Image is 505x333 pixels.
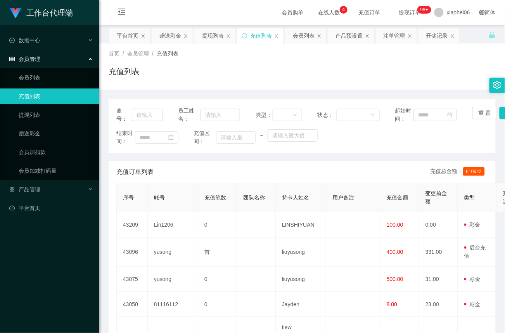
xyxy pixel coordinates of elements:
[117,238,148,267] td: 43096
[242,33,247,38] i: 图标: sync
[419,267,458,292] td: 31.00
[198,267,237,292] td: 0
[384,28,405,43] div: 注单管理
[276,267,326,292] td: liuyusong
[9,200,93,216] a: 图标: dashboard平台首页
[282,194,309,201] span: 持卡人姓名
[204,194,226,201] span: 充值笔数
[168,135,174,140] i: 图标: calendar
[157,50,178,57] span: 充值列表
[365,34,370,38] i: 图标: close
[116,107,132,123] span: 账号：
[314,10,344,15] span: 在线人数
[256,132,268,140] span: ~
[117,28,138,43] div: 平台首页
[426,28,448,43] div: 开奖记录
[19,107,93,123] a: 提现列表
[472,107,497,119] button: 重 置
[202,28,224,43] div: 提现列表
[109,0,135,25] i: 图标: menu-fold
[148,212,198,238] td: Lin1206
[117,267,148,292] td: 43075
[336,28,363,43] div: 产品预设置
[464,245,486,259] span: 后台充值
[109,66,140,77] h1: 充值列表
[19,126,93,141] a: 赠送彩金
[127,50,149,57] span: 会员管理
[159,28,181,43] div: 赠送彩金
[198,212,237,238] td: 0
[387,301,397,307] span: 8.00
[19,70,93,85] a: 会员列表
[464,194,475,201] span: 类型
[117,212,148,238] td: 43209
[332,194,354,201] span: 用户备注
[109,50,119,57] span: 首页
[425,190,447,205] span: 变更前金额
[198,238,237,267] td: 首
[450,34,455,38] i: 图标: close
[317,34,322,38] i: 图标: close
[198,292,237,317] td: 0
[9,37,40,43] span: 数据中心
[318,111,337,119] span: 状态：
[116,129,135,146] span: 结束时间：
[489,31,496,38] i: 图标: unlock
[431,167,488,177] div: 充值总金额：
[276,212,326,238] td: LINSHIYUAN
[243,194,265,201] span: 团队名称
[123,50,124,57] span: /
[493,81,502,89] i: 图标: setting
[148,238,198,267] td: yusong
[417,6,431,14] sup: 993
[152,50,154,57] span: /
[268,129,318,142] input: 请输入最大值
[395,107,413,123] span: 起始时间：
[9,187,15,192] i: 图标: appstore-o
[387,276,403,282] span: 500.00
[19,88,93,104] a: 充值列表
[117,292,148,317] td: 43050
[387,194,408,201] span: 充值金额
[464,276,481,282] span: 彩金
[194,129,216,146] span: 充值区间：
[154,194,165,201] span: 账号
[395,10,424,15] span: 提现订单
[464,222,481,228] span: 彩金
[355,10,384,15] span: 充值订单
[9,38,15,43] i: 图标: check-circle-o
[26,0,73,25] h1: 工作台代理端
[178,107,201,123] span: 员工姓名：
[464,301,481,307] span: 彩金
[123,194,134,201] span: 序号
[9,9,73,16] a: 工作台代理端
[9,186,40,193] span: 产品管理
[370,113,375,118] i: 图标: down
[19,163,93,179] a: 会员加减打码量
[148,267,198,292] td: yusong
[276,292,326,317] td: Jayden
[419,292,458,317] td: 23.00
[340,6,348,14] sup: 4
[226,34,231,38] i: 图标: close
[419,238,458,267] td: 331.00
[387,222,403,228] span: 100.00
[19,144,93,160] a: 会员加扣款
[183,34,188,38] i: 图标: close
[201,109,240,121] input: 请输入
[132,109,163,121] input: 请输入
[342,6,345,14] p: 4
[293,28,315,43] div: 会员列表
[447,112,452,118] i: 图标: calendar
[9,8,22,19] img: logo.9652507e.png
[408,34,412,38] i: 图标: close
[463,167,485,176] span: 610642
[293,113,297,118] i: 图标: down
[116,167,154,177] span: 充值订单列表
[148,292,198,317] td: 81116112
[274,34,279,38] i: 图标: close
[250,28,272,43] div: 充值列表
[479,10,485,15] i: 图标: global
[276,238,326,267] td: liuyusong
[256,111,273,119] span: 类型：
